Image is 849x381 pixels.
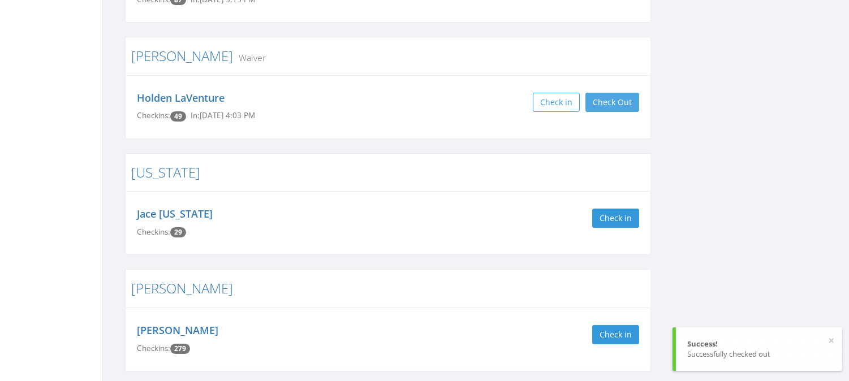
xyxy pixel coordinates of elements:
a: Holden LaVenture [137,91,225,105]
a: [PERSON_NAME] [131,46,233,65]
span: Checkins: [137,343,170,353]
button: Check in [592,325,639,344]
span: Checkin count [170,111,186,122]
a: [PERSON_NAME] [131,279,233,297]
a: [US_STATE] [131,163,200,181]
div: Success! [687,339,831,349]
button: × [828,335,834,347]
span: Checkin count [170,344,190,354]
span: In: [DATE] 4:03 PM [191,110,255,120]
span: Checkin count [170,227,186,237]
div: Successfully checked out [687,349,831,360]
button: Check Out [585,93,639,112]
span: Checkins: [137,227,170,237]
button: Check in [592,209,639,228]
small: Waiver [233,51,266,64]
span: Checkins: [137,110,170,120]
a: Jace [US_STATE] [137,207,213,220]
button: Check in [533,93,580,112]
a: [PERSON_NAME] [137,323,218,337]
